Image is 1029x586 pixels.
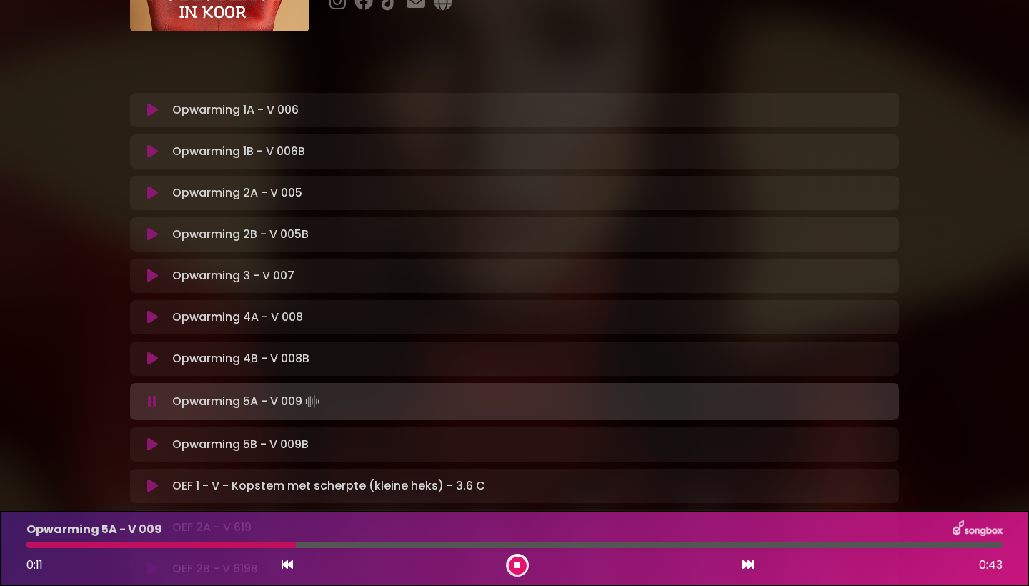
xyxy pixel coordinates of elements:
[172,436,309,453] p: Opwarming 5B - V 009B
[26,557,43,573] span: 0:11
[172,477,485,495] p: OEF 1 - V - Kopstem met scherpte (kleine heks) - 3.6 C
[172,309,303,326] p: Opwarming 4A - V 008
[979,557,1003,574] span: 0:43
[172,184,302,202] p: Opwarming 2A - V 005
[172,101,299,119] p: Opwarming 1A - V 006
[172,143,305,160] p: Opwarming 1B - V 006B
[172,267,294,284] p: Opwarming 3 - V 007
[172,226,309,243] p: Opwarming 2B - V 005B
[302,392,322,412] img: waveform4.gif
[26,521,162,538] p: Opwarming 5A - V 009
[953,520,1003,539] img: songbox-logo-white.png
[172,392,322,412] p: Opwarming 5A - V 009
[172,350,309,367] p: Opwarming 4B - V 008B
